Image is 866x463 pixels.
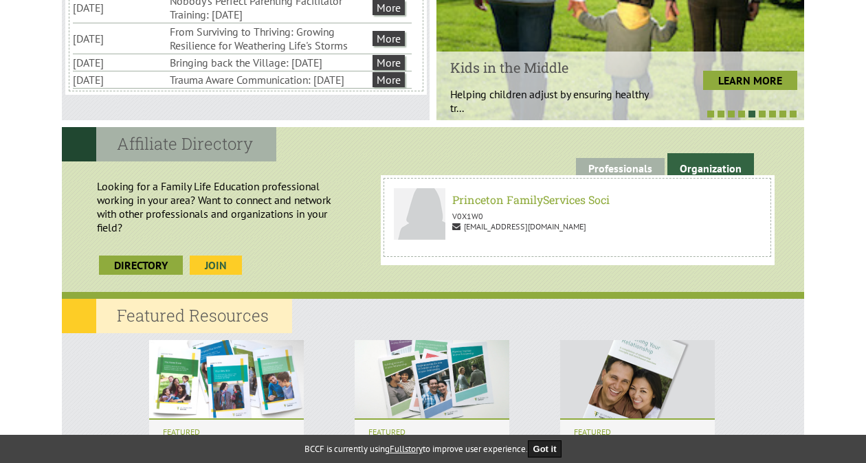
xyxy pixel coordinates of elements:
p: Looking for a Family Life Education professional working in your area? Want to connect and networ... [69,172,374,241]
i: FEATURED [368,427,496,437]
h4: Kids in the Middle [450,58,656,76]
img: Relationship Series [355,333,509,418]
p: Helping children adjust by ensuring healthy tr... [450,87,656,115]
a: More [373,72,405,87]
li: Bringing back the Village: [DATE] [170,54,370,71]
li: Trauma Aware Communication: [DATE] [170,71,370,88]
a: Directory [99,256,183,275]
a: Fullstory [390,443,423,455]
img: Enriching Your Relationship [560,333,715,418]
li: [DATE] [73,54,167,71]
p: V0X1W0 [394,211,760,221]
li: [DATE] [73,71,167,88]
a: join [190,256,242,275]
li: From Surviving to Thriving: Growing Resilience for Weathering Life's Storms [170,23,370,54]
img: Princeton FamilyServices Soci Jenny Pedwell [394,188,445,240]
a: More [373,55,405,70]
button: Got it [528,440,562,458]
h6: Princeton FamilyServices Soci [398,192,756,207]
h2: Affiliate Directory [62,127,276,161]
a: LEARN MORE [703,71,797,90]
i: FEATURED [574,427,701,437]
a: Professionals [576,158,665,179]
a: Organization [667,153,754,179]
img: Parenting Teens Series [149,333,304,418]
h2: Featured Resources [62,299,292,333]
i: FEATURED [163,427,290,437]
li: [DATE] [73,30,167,47]
a: Princeton FamilyServices Soci Jenny Pedwell Princeton FamilyServices Soci V0X1W0 [EMAIL_ADDRESS][... [387,181,767,253]
li: My Tween and Me Program Facilitator Training: [DATE] [170,89,370,119]
a: More [373,31,405,46]
span: [EMAIL_ADDRESS][DOMAIN_NAME] [452,221,586,231]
